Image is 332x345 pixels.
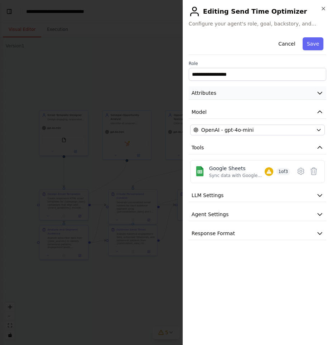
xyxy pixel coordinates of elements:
[307,165,320,178] button: Delete tool
[192,230,235,237] span: Response Format
[189,106,326,119] button: Model
[189,61,326,66] label: Role
[294,165,307,178] button: Configure tool
[274,37,299,50] button: Cancel
[303,37,323,50] button: Save
[189,20,326,27] span: Configure your agent's role, goal, backstory, and model settings.
[189,227,326,240] button: Response Format
[189,6,326,17] h2: Editing Send Time Optimizer
[195,166,205,176] img: Google Sheets
[209,165,265,172] div: Google Sheets
[192,144,204,151] span: Tools
[201,126,254,134] span: OpenAI - gpt-4o-mini
[189,87,326,100] button: Attributes
[190,125,325,135] button: OpenAI - gpt-4o-mini
[192,89,216,97] span: Attributes
[276,168,290,175] span: 1 of 3
[192,211,228,218] span: Agent Settings
[189,189,326,202] button: LLM Settings
[192,192,224,199] span: LLM Settings
[189,141,326,154] button: Tools
[189,208,326,221] button: Agent Settings
[209,173,265,178] div: Sync data with Google Sheets
[192,108,207,116] span: Model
